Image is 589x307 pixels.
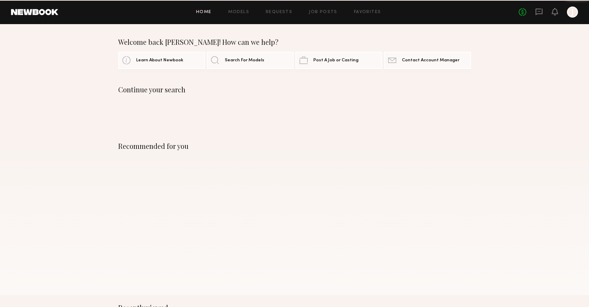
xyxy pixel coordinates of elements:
[402,58,459,63] span: Contact Account Manager
[295,52,382,69] a: Post A Job or Casting
[196,10,212,14] a: Home
[207,52,294,69] a: Search For Models
[225,58,264,63] span: Search For Models
[228,10,249,14] a: Models
[136,58,183,63] span: Learn About Newbook
[118,85,471,94] div: Continue your search
[118,52,205,69] a: Learn About Newbook
[118,142,471,150] div: Recommended for you
[118,38,471,46] div: Welcome back [PERSON_NAME]! How can we help?
[567,7,578,18] a: J
[384,52,471,69] a: Contact Account Manager
[309,10,337,14] a: Job Posts
[313,58,358,63] span: Post A Job or Casting
[354,10,381,14] a: Favorites
[266,10,292,14] a: Requests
